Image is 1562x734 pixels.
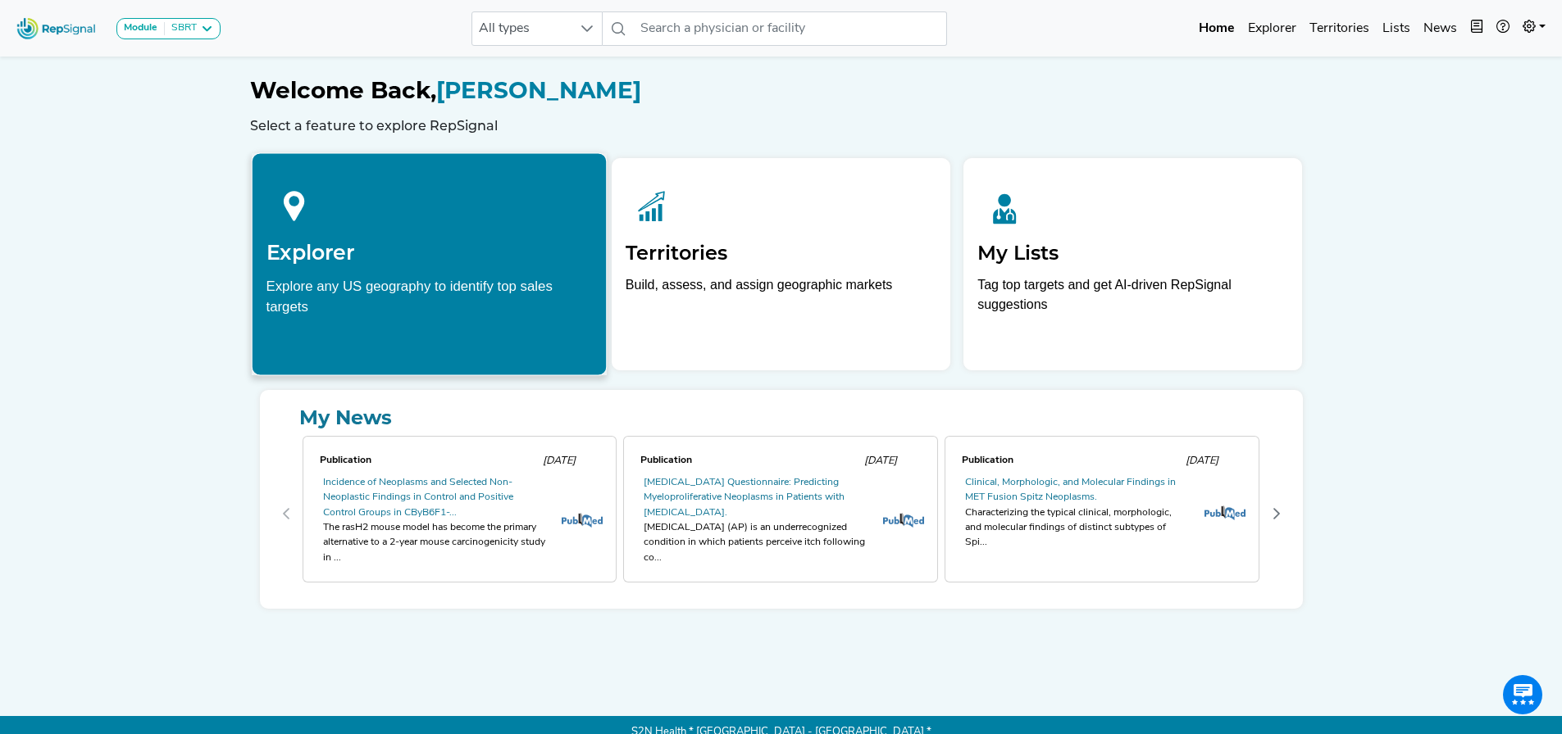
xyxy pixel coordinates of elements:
p: Tag top targets and get AI-driven RepSignal suggestions [977,275,1288,324]
a: Home [1192,12,1241,45]
div: 2 [941,433,1263,596]
span: All types [472,12,571,45]
img: pubmed_logo.fab3c44c.png [1205,505,1246,520]
h1: [PERSON_NAME] [250,77,1313,105]
h2: Explorer [266,240,592,265]
div: 1 [620,433,941,596]
a: News [1417,12,1464,45]
div: SBRT [165,22,197,35]
span: Publication [640,455,692,465]
h6: Select a feature to explore RepSignal [250,118,1313,134]
span: [DATE] [543,455,576,466]
button: Next Page [1264,501,1290,527]
a: My News [273,403,1290,433]
img: pubmed_logo.fab3c44c.png [883,513,924,528]
h2: Territories [626,242,936,265]
a: [MEDICAL_DATA] Questionnaire: Predicting Myeloproliferative Neoplasms in Patients with [MEDICAL_D... [644,478,845,518]
div: The rasH2 mouse model has become the primary alternative to a 2-year mouse carcinogenicity study ... [323,520,548,565]
a: Incidence of Neoplasms and Selected Non-Neoplastic Findings in Control and Positive Control Group... [323,478,513,518]
h2: My Lists [977,242,1288,265]
a: TerritoriesBuild, assess, and assign geographic markets [612,158,950,370]
div: Explore any US geography to identify top sales targets [266,275,592,316]
button: Intel Book [1464,12,1490,45]
div: [MEDICAL_DATA] (AP) is an underrecognized condition in which patients perceive itch following co... [644,520,868,565]
div: Characterizing the typical clinical, morphologic, and molecular findings of distinct subtypes of ... [965,505,1190,550]
a: Lists [1376,12,1417,45]
img: pubmed_logo.fab3c44c.png [562,513,603,528]
div: 0 [299,433,621,596]
span: [DATE] [1186,455,1218,466]
span: [DATE] [864,455,897,466]
a: Territories [1303,12,1376,45]
input: Search a physician or facility [634,11,947,46]
span: Publication [962,455,1013,465]
a: My ListsTag top targets and get AI-driven RepSignal suggestions [963,158,1302,370]
a: ExplorerExplore any US geography to identify top sales targets [251,152,607,375]
button: ModuleSBRT [116,18,221,39]
p: Build, assess, and assign geographic markets [626,275,936,324]
a: Explorer [1241,12,1303,45]
a: Clinical, Morphologic, and Molecular Findings in MET Fusion Spitz Neoplasms. [965,478,1176,502]
span: Welcome Back, [250,76,436,104]
strong: Module [124,23,157,33]
span: Publication [320,455,371,465]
